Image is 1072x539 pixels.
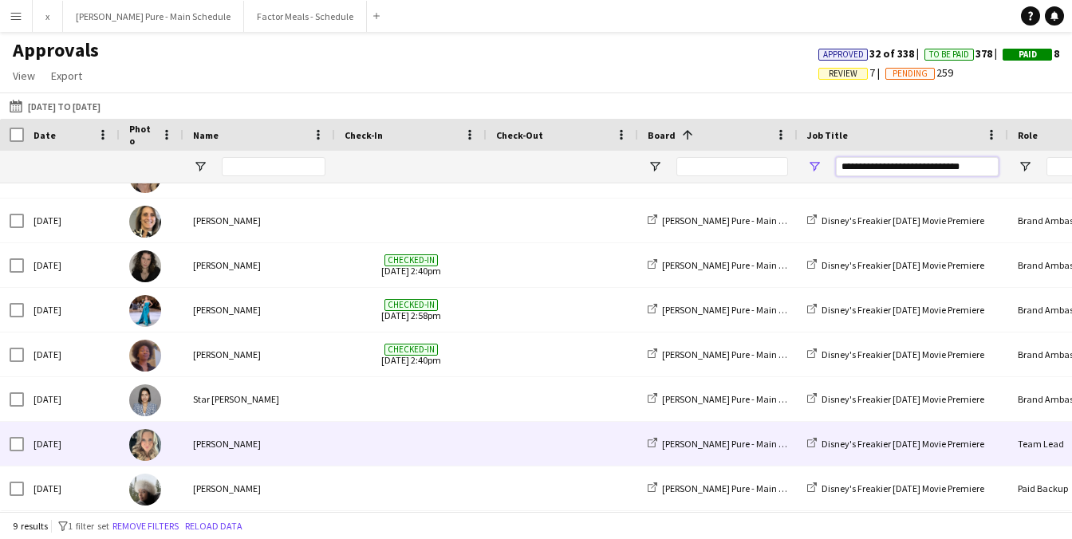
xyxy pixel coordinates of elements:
[6,65,41,86] a: View
[24,288,120,332] div: [DATE]
[33,129,56,141] span: Date
[345,288,477,332] span: [DATE] 2:58pm
[648,159,662,174] button: Open Filter Menu
[893,69,928,79] span: Pending
[662,259,817,271] span: [PERSON_NAME] Pure - Main Schedule
[662,304,817,316] span: [PERSON_NAME] Pure - Main Schedule
[24,199,120,242] div: [DATE]
[648,214,817,226] a: [PERSON_NAME] Pure - Main Schedule
[822,438,984,450] span: Disney's Freakier [DATE] Movie Premiere
[885,65,953,80] span: 259
[807,129,848,141] span: Job Title
[807,482,984,494] a: Disney's Freakier [DATE] Movie Premiere
[818,65,885,80] span: 7
[384,254,438,266] span: Checked-in
[807,259,984,271] a: Disney's Freakier [DATE] Movie Premiere
[823,49,864,60] span: Approved
[183,199,335,242] div: [PERSON_NAME]
[662,214,817,226] span: [PERSON_NAME] Pure - Main Schedule
[129,123,155,147] span: Photo
[648,129,676,141] span: Board
[807,393,984,405] a: Disney's Freakier [DATE] Movie Premiere
[836,157,999,176] input: Job Title Filter Input
[51,69,82,83] span: Export
[183,288,335,332] div: [PERSON_NAME]
[648,438,817,450] a: [PERSON_NAME] Pure - Main Schedule
[129,429,161,461] img: Jade Askin
[662,348,817,360] span: [PERSON_NAME] Pure - Main Schedule
[68,520,109,532] span: 1 filter set
[662,482,817,494] span: [PERSON_NAME] Pure - Main Schedule
[193,159,207,174] button: Open Filter Menu
[183,332,335,376] div: [PERSON_NAME]
[662,393,817,405] span: [PERSON_NAME] Pure - Main Schedule
[183,422,335,466] div: [PERSON_NAME]
[822,393,984,405] span: Disney's Freakier [DATE] Movie Premiere
[24,422,120,466] div: [DATE]
[129,250,161,282] img: Emily Callaghan
[648,393,817,405] a: [PERSON_NAME] Pure - Main Schedule
[648,259,817,271] a: [PERSON_NAME] Pure - Main Schedule
[63,1,244,32] button: [PERSON_NAME] Pure - Main Schedule
[183,243,335,287] div: [PERSON_NAME]
[384,344,438,356] span: Checked-in
[222,157,325,176] input: Name Filter Input
[183,466,335,510] div: [PERSON_NAME]
[129,474,161,506] img: Leah Faubert
[109,517,182,535] button: Remove filters
[24,332,120,376] div: [DATE]
[13,69,35,83] span: View
[24,466,120,510] div: [DATE]
[1003,46,1059,61] span: 8
[807,304,984,316] a: Disney's Freakier [DATE] Movie Premiere
[807,214,984,226] a: Disney's Freakier [DATE] Movie Premiere
[193,129,219,141] span: Name
[24,377,120,421] div: [DATE]
[648,482,817,494] a: [PERSON_NAME] Pure - Main Schedule
[1018,159,1032,174] button: Open Filter Menu
[129,206,161,238] img: Laurie Preddy
[807,438,984,450] a: Disney's Freakier [DATE] Movie Premiere
[1018,129,1038,141] span: Role
[807,348,984,360] a: Disney's Freakier [DATE] Movie Premiere
[345,129,383,141] span: Check-In
[929,49,969,60] span: To Be Paid
[924,46,1003,61] span: 378
[822,482,984,494] span: Disney's Freakier [DATE] Movie Premiere
[345,243,477,287] span: [DATE] 2:40pm
[129,384,161,416] img: Star Rafiee Bandary
[822,348,984,360] span: Disney's Freakier [DATE] Movie Premiere
[129,295,161,327] img: Tania Sharma
[648,304,817,316] a: [PERSON_NAME] Pure - Main Schedule
[648,348,817,360] a: [PERSON_NAME] Pure - Main Schedule
[822,304,984,316] span: Disney's Freakier [DATE] Movie Premiere
[822,214,984,226] span: Disney's Freakier [DATE] Movie Premiere
[244,1,367,32] button: Factor Meals - Schedule
[829,69,857,79] span: Review
[183,377,335,421] div: Star [PERSON_NAME]
[676,157,788,176] input: Board Filter Input
[496,129,543,141] span: Check-Out
[33,1,63,32] button: x
[129,340,161,372] img: Destiny Kondell
[818,46,924,61] span: 32 of 338
[1019,49,1037,60] span: Paid
[384,299,438,311] span: Checked-in
[662,438,817,450] span: [PERSON_NAME] Pure - Main Schedule
[6,96,104,116] button: [DATE] to [DATE]
[182,517,246,535] button: Reload data
[345,332,477,376] span: [DATE] 2:40pm
[45,65,89,86] a: Export
[822,259,984,271] span: Disney's Freakier [DATE] Movie Premiere
[807,159,822,174] button: Open Filter Menu
[24,243,120,287] div: [DATE]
